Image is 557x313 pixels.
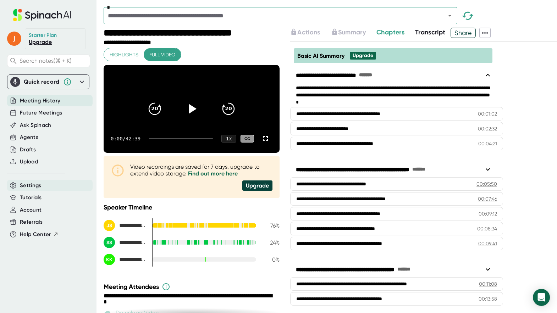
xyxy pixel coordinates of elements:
span: Search notes (⌘ + K) [20,57,71,64]
button: Account [20,206,42,214]
div: 00:05:50 [476,180,497,188]
button: Settings [20,181,42,190]
div: Upgrade to access [331,28,376,38]
div: Kristin Kenley [104,254,146,265]
span: Chapters [376,28,404,36]
div: 0:00 / 42:39 [111,136,140,141]
span: Full video [149,50,175,59]
div: 24 % [262,239,280,246]
div: 00:13:58 [479,295,497,302]
div: Speaker Timeline [104,203,280,211]
div: Quick record [24,78,60,85]
div: 00:04:21 [478,140,497,147]
button: Referrals [20,218,43,226]
div: JS [104,220,115,231]
a: Find out more here [188,170,238,177]
span: Basic AI Summary [297,52,344,59]
div: 00:07:46 [478,195,497,202]
div: Jennifer Shaheen [104,220,146,231]
div: 76 % [262,222,280,229]
button: Future Meetings [20,109,62,117]
div: 0 % [262,256,280,263]
button: Help Center [20,230,59,239]
div: CC [241,135,254,143]
div: KK [104,254,115,265]
div: 00:02:32 [478,125,497,132]
button: Highlights [104,48,144,61]
div: Open Intercom Messenger [533,289,550,306]
span: Share [451,27,475,39]
button: Open [445,11,455,21]
div: 00:11:08 [479,280,497,287]
button: Upload [20,158,38,166]
div: 00:08:34 [477,225,497,232]
div: SS [104,237,115,248]
span: j [7,32,21,46]
button: Ask Spinach [20,121,51,129]
div: Upgrade [353,52,373,59]
div: 00:09:12 [479,210,497,217]
button: Chapters [376,28,404,37]
span: Highlights [110,50,138,59]
button: Tutorials [20,194,42,202]
div: Starter Plan [29,32,57,39]
span: Actions [297,28,320,36]
div: 00:01:02 [478,110,497,117]
div: Quick record [10,75,86,89]
button: Drafts [20,146,36,154]
div: Meeting Attendees [104,283,281,291]
div: Video recordings are saved for 7 days, upgrade to extend video storage. [130,163,272,177]
button: Transcript [415,28,446,37]
button: Summary [331,28,366,37]
button: Full video [144,48,181,61]
div: Sara Reisz Sargent [104,237,146,248]
button: Agents [20,133,38,141]
div: 00:09:41 [478,240,497,247]
div: Upgrade [242,180,272,191]
a: Upgrade [29,39,52,45]
span: Help Center [20,230,51,239]
span: Summary [338,28,366,36]
div: Upgrade to access [290,28,331,38]
button: Share [451,28,476,38]
span: Transcript [415,28,446,36]
button: Actions [290,28,320,37]
button: Meeting History [20,97,60,105]
div: 1 x [221,135,236,142]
